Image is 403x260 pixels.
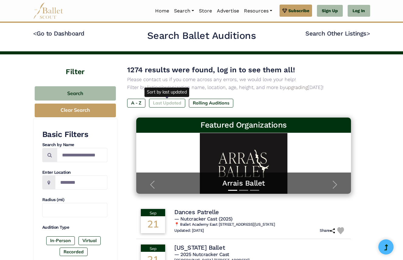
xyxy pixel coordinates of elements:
[60,248,88,256] label: Recorded
[35,86,116,101] button: Search
[214,5,241,17] a: Advertise
[46,236,75,245] label: In-Person
[174,228,204,233] h6: Updated: [DATE]
[35,104,116,117] button: Clear Search
[141,216,165,233] div: 21
[42,129,107,140] h3: Basic Filters
[348,5,370,17] a: Log In
[57,148,107,162] input: Search by names...
[149,99,185,107] label: Last Updated
[153,5,172,17] a: Home
[147,29,256,42] h2: Search Ballet Auditions
[189,99,233,107] label: Rolling Auditions
[320,228,335,233] h6: Share
[55,175,107,190] input: Location
[141,209,165,216] div: Sep
[317,5,343,17] a: Sign Up
[33,29,37,37] code: <
[127,66,295,74] span: 1274 results were found, log in to see them all!
[250,187,259,194] button: Slide 3
[228,187,237,194] button: Slide 1
[196,5,214,17] a: Store
[280,5,312,17] a: Subscribe
[305,30,370,37] a: Search Other Listings>
[285,84,308,90] a: upgrading
[174,222,346,227] h6: 📍 Ballet Academy East [STREET_ADDRESS][US_STATE]
[33,30,85,37] a: <Go to Dashboard
[288,7,309,14] span: Subscribe
[33,54,117,77] h4: Filter
[174,251,229,257] span: — 2025 Nutcracker Cast
[174,244,225,251] h4: [US_STATE] Ballet
[142,179,345,188] a: Arrais Ballet
[174,208,219,216] h4: Dances Patrelle
[127,99,145,107] label: A - Z
[141,245,165,252] div: Sep
[172,5,196,17] a: Search
[174,216,232,222] span: — Nutcracker Cast (2025)
[42,224,107,231] h4: Audition Type
[241,5,275,17] a: Resources
[42,142,107,148] h4: Search by Name
[239,187,248,194] button: Slide 2
[42,197,107,203] h4: Radius (mi)
[144,87,189,97] div: Sort by last updated
[141,120,346,130] h3: Featured Organizations
[367,29,370,37] code: >
[282,7,287,14] img: gem.svg
[78,236,101,245] label: Virtual
[127,84,360,91] p: Filter by listing/organization name, location, age, height, and more by [DATE]!
[42,169,107,176] h4: Enter Location
[127,76,360,84] p: Please contact us if you come across any errors, we would love your help!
